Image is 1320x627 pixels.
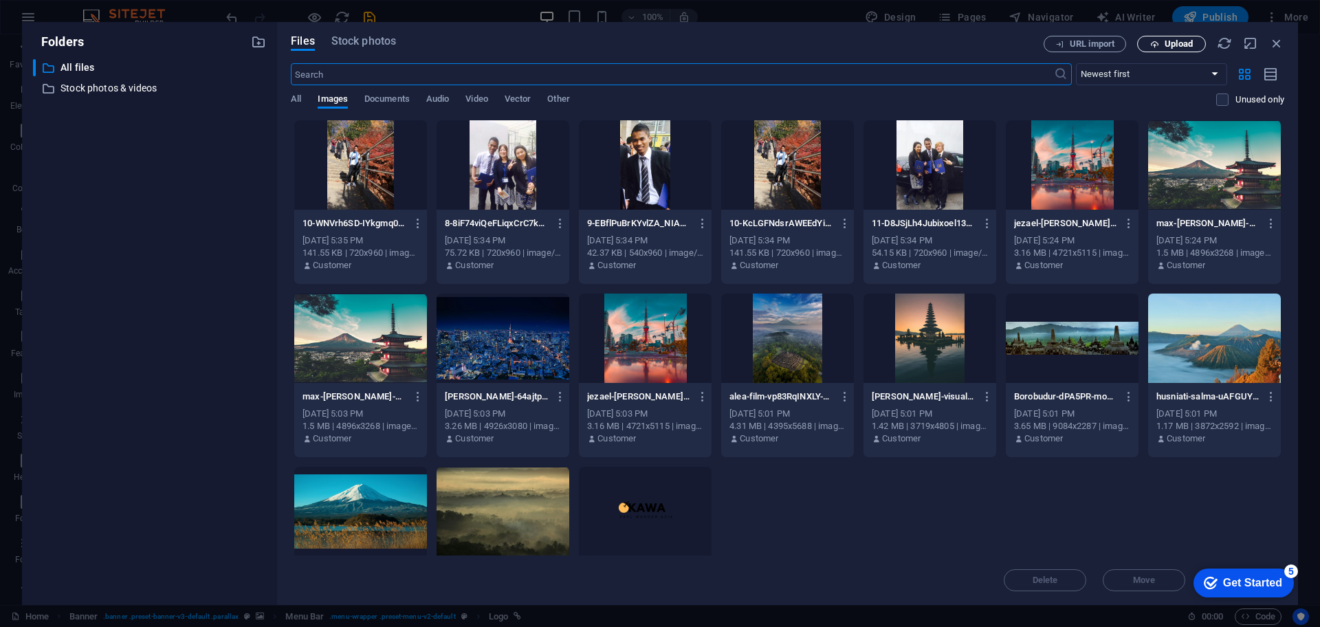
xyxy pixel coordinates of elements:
[302,217,406,230] p: 10-WNVrh6SD-IYkgmq0Uxqq1g.jpg
[1014,247,1130,259] div: 3.16 MB | 4721x5115 | image/jpeg
[11,7,111,36] div: Get Started 5 items remaining, 0% complete
[872,420,988,432] div: 1.42 MB | 3719x4805 | image/jpeg
[445,234,561,247] div: [DATE] 5:34 PM
[1014,390,1117,403] p: Borobudur-dPA5PR-moLtUqHtsyYI3dw.jpg
[1156,408,1273,420] div: [DATE] 5:01 PM
[445,390,548,403] p: takashi-miyazaki-64ajtpEzlYc-unsplash-P_TkA1ps6Ym2QpjWC5SvJg.jpg
[597,432,636,445] p: Customer
[547,91,569,110] span: Other
[729,408,846,420] div: [DATE] 5:01 PM
[302,420,419,432] div: 1.5 MB | 4896x3268 | image/jpeg
[729,247,846,259] div: 141.55 KB | 720x960 | image/jpeg
[302,390,406,403] p: max-bender-FuxYvi-hcWQ-unsplash--yoEWf8o_t_QnhDhgpVtTw.jpg
[445,217,548,230] p: 8-8iF74viQeFLiqxCrC7kupA.jpg
[1243,36,1258,51] i: Minimize
[872,390,975,403] p: aron-visuals-ycyLUcEoalE-unsplash-5g8lenx9-Q4VVGFYeFPXYA.jpg
[455,259,494,272] p: Customer
[740,259,778,272] p: Customer
[1156,234,1273,247] div: [DATE] 5:24 PM
[729,217,833,230] p: 10-KcLGFNdsrAWEEdYiFBq3VQ.jpg
[455,432,494,445] p: Customer
[1269,36,1284,51] i: Close
[505,91,531,110] span: Vector
[1165,40,1193,48] span: Upload
[313,432,351,445] p: Customer
[1156,217,1259,230] p: max-bender-FuxYvi-hcWQ-unsplash-nBOgoop6hO6GzMIi2kLm8A.jpg
[1156,247,1273,259] div: 1.5 MB | 4896x3268 | image/jpeg
[60,60,241,76] p: All files
[729,420,846,432] div: 4.31 MB | 4395x5688 | image/jpeg
[33,59,36,76] div: ​
[302,234,419,247] div: [DATE] 5:35 PM
[33,80,266,97] div: Stock photos & videos
[872,234,988,247] div: [DATE] 5:34 PM
[60,80,241,96] p: Stock photos & videos
[1167,259,1205,272] p: Customer
[882,432,921,445] p: Customer
[587,390,690,403] p: jezael-melgoza-7H77FWkK_x4-unsplash-oFVXcAOjwSQB0abrSJ9smQ.jpg
[1156,420,1273,432] div: 1.17 MB | 3872x2592 | image/jpeg
[1014,408,1130,420] div: [DATE] 5:01 PM
[587,234,703,247] div: [DATE] 5:34 PM
[291,91,301,110] span: All
[313,259,351,272] p: Customer
[729,234,846,247] div: [DATE] 5:34 PM
[1217,36,1232,51] i: Reload
[445,408,561,420] div: [DATE] 5:03 PM
[1235,93,1284,106] p: Displays only files that are not in use on the website. Files added during this session can still...
[33,33,84,51] p: Folders
[331,33,396,49] span: Stock photos
[882,259,921,272] p: Customer
[1070,40,1114,48] span: URL import
[1156,390,1259,403] p: husniati-salma-uAFGUY20W-U-unsplash-Pv-_3kRLo8Exe-OP1-3iog.jpg
[445,420,561,432] div: 3.26 MB | 4926x3080 | image/jpeg
[1014,217,1117,230] p: jezael-melgoza-7H77FWkK_x4-unsplash-2r2o_POvtuvNn_UTKjyiCw.jpg
[465,91,487,110] span: Video
[1044,36,1126,52] button: URL import
[587,408,703,420] div: [DATE] 5:03 PM
[740,432,778,445] p: Customer
[302,408,419,420] div: [DATE] 5:03 PM
[1137,36,1206,52] button: Upload
[1167,432,1205,445] p: Customer
[251,34,266,49] i: Create new folder
[597,259,636,272] p: Customer
[1014,234,1130,247] div: [DATE] 5:24 PM
[587,420,703,432] div: 3.16 MB | 4721x5115 | image/jpeg
[872,408,988,420] div: [DATE] 5:01 PM
[291,63,1053,85] input: Search
[364,91,410,110] span: Documents
[1014,420,1130,432] div: 3.65 MB | 9084x2287 | image/jpeg
[872,217,975,230] p: 11-D8JSjLh4Jubixoel133j9w.jpg
[1024,432,1063,445] p: Customer
[872,247,988,259] div: 54.15 KB | 720x960 | image/jpeg
[318,91,348,110] span: Images
[729,390,833,403] p: alea-film-vp83RqINXLY-unsplash-1LAtpBTPwBwdP1w646EzIQ.jpg
[291,33,315,49] span: Files
[102,3,115,16] div: 5
[302,247,419,259] div: 141.55 KB | 720x960 | image/jpeg
[1024,259,1063,272] p: Customer
[41,15,100,27] div: Get Started
[587,217,690,230] p: 9-EBflPuBrKYvlZA_NIAUqbA.jpg
[587,247,703,259] div: 42.37 KB | 540x960 | image/jpeg
[445,247,561,259] div: 75.72 KB | 720x960 | image/jpeg
[426,91,449,110] span: Audio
